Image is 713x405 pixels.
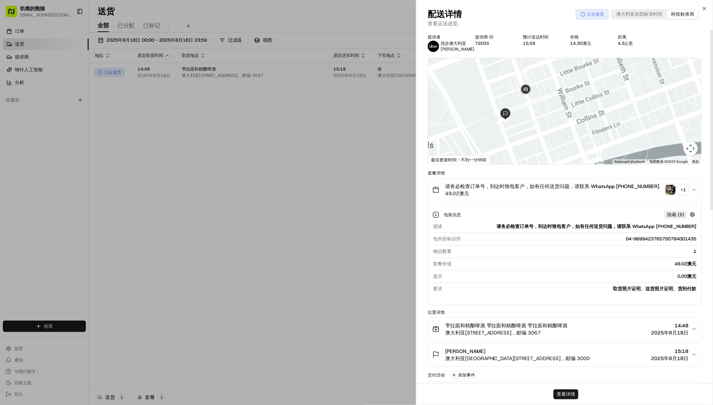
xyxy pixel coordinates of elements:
[616,11,662,17] font: 澳大利亚东部标准时间
[494,112,507,126] div: 24
[445,183,660,189] font: 请务必检查订单号，到达时致电客户，如有任何送货问题，请联系 WhatsApp [PHONE_NUMBER]
[14,206,29,212] font: 知识库
[651,355,688,362] font: 2025年8月18日
[59,223,78,228] a: 供电塔架
[494,113,507,126] div: 25
[121,116,130,125] button: 开始新聊天
[692,160,699,163] a: 条款
[680,212,682,218] font: 5
[433,286,442,292] font: 要求
[445,329,541,336] font: 澳大利亚[STREET_ADDRESS]，邮编 3067
[587,11,604,17] font: 正在退货
[666,185,688,195] button: 拍照取证图片+1
[428,372,445,378] font: 交付活动
[681,187,683,193] font: +
[666,185,676,195] img: 拍照取证图片
[19,92,118,100] input: 清除
[675,348,688,354] font: 15:18
[428,310,445,315] font: 位置详情
[433,223,442,229] font: 描述
[428,201,701,305] div: 请务必检查订单号，到达时致电客户，如有任何送货问题，请联系 WhatsApp [PHONE_NUMBER]49.02澳元拍照取证图片+1
[430,155,453,164] a: 在 Google 地图中打开此区域（打开新窗口）
[445,322,568,329] font: 雫拉面和精酿啤酒 雫拉面和精酿啤酒 雫拉面和精酿啤酒
[15,114,28,127] img: 1727276513143-84d647e1-66c0-4f92-a045-3c9f9f5dfd92
[517,64,531,78] div: 17
[59,224,66,228] font: 供电
[521,95,534,108] div: 26
[671,11,694,17] font: 科技标准局
[6,206,14,212] font: 📗
[441,41,466,46] font: 优步澳大利亚
[71,224,78,228] font: 塔架
[667,212,680,218] font: 隐藏 (
[445,190,469,197] font: 49.02澳元
[24,157,26,162] font: •
[618,34,626,40] font: 距离
[428,34,441,40] font: 提供者
[576,9,609,19] button: 正在退货
[675,261,696,267] font: 49.02澳元
[59,176,62,181] font: •
[433,236,461,242] font: 包外部标识符
[523,34,548,40] font: 预计送达时间
[444,212,461,218] font: 包装信息
[496,223,696,229] font: 请务必检查订单号，到达时致电客户，如有任何送货问题，请联系 WhatsApp [PHONE_NUMBER]
[433,261,452,267] font: 套餐价值
[428,170,445,176] font: 套餐详情
[664,210,697,219] button: 隐藏 (5)
[32,203,64,216] a: 💻API 文档
[523,41,535,46] font: 15:59
[441,46,474,52] font: [PERSON_NAME]
[613,286,696,292] font: 取货照片证明、送货照片证明、货到付款
[626,236,696,242] font: 04-9699423765750784001435
[682,212,684,218] font: )
[7,195,16,200] font: 书签
[4,203,32,216] a: 📗知识库
[7,53,21,68] img: 纳什
[22,176,58,181] font: [PERSON_NAME]
[32,122,105,127] font: 如果您需要我们，我们随时为您服务！
[651,329,688,336] font: 2025年8月18日
[430,155,453,164] img: 谷歌
[108,137,130,146] button: 查看全部
[433,273,442,279] font: 提示
[7,169,19,181] img: 阿西夫·扎曼·汗
[529,119,542,132] div: 18
[428,318,701,341] button: 雫拉面和精酿啤酒 雫拉面和精酿啤酒 雫拉面和精酿啤酒澳大利亚[STREET_ADDRESS]，邮编 306714:482025年8月18日
[675,322,688,329] font: 14:48
[428,9,462,20] font: 配送详情
[431,157,486,163] font: 最后更新时间：不到一分钟前
[428,20,463,27] font: 查看运送进度。
[683,141,698,156] button: 地图相机控件
[693,248,696,254] font: 1
[7,114,20,127] img: 1736555255976-a54dd68f-1ca7-489b-9aae-adbdc363a1c4
[570,41,591,46] font: 14.30澳元
[618,41,633,46] font: 4.5公里
[449,371,478,379] button: 添加事件
[7,75,35,85] font: 欢迎👋
[14,176,20,182] img: 1736555255976-a54dd68f-1ca7-489b-9aae-adbdc363a1c4
[428,41,439,52] img: uber-new-logo.jpeg
[7,139,28,144] font: 过去的对话
[428,178,701,201] button: 请务必检查订单号，到达时致电客户，如有任何送货问题，请联系 WhatsApp [PHONE_NUMBER]49.02澳元拍照取证图片+1
[557,391,575,397] font: 查看详情
[458,372,475,378] font: 添加事件
[614,159,645,164] button: 键盘快捷键
[445,348,485,354] font: [PERSON_NAME]
[433,248,452,254] font: 物品数量
[649,160,688,163] font: 地图数据 ©2025 Google
[475,41,489,46] button: 72D35
[34,206,41,212] font: 💻
[63,176,77,181] font: 8月7日
[570,34,579,40] font: 价格
[445,355,590,362] font: 澳大利亚[GEOGRAPHIC_DATA][STREET_ADDRESS]，邮编 3000
[475,34,493,40] font: 提供商 ID
[677,273,696,279] font: 0.00澳元
[27,157,44,162] font: 8月15日
[32,115,57,121] font: 开始新聊天
[428,343,701,366] button: [PERSON_NAME]澳大利亚[GEOGRAPHIC_DATA][STREET_ADDRESS]，邮编 300015:182025年8月18日
[683,187,686,193] font: 1
[553,389,578,399] button: 查看详情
